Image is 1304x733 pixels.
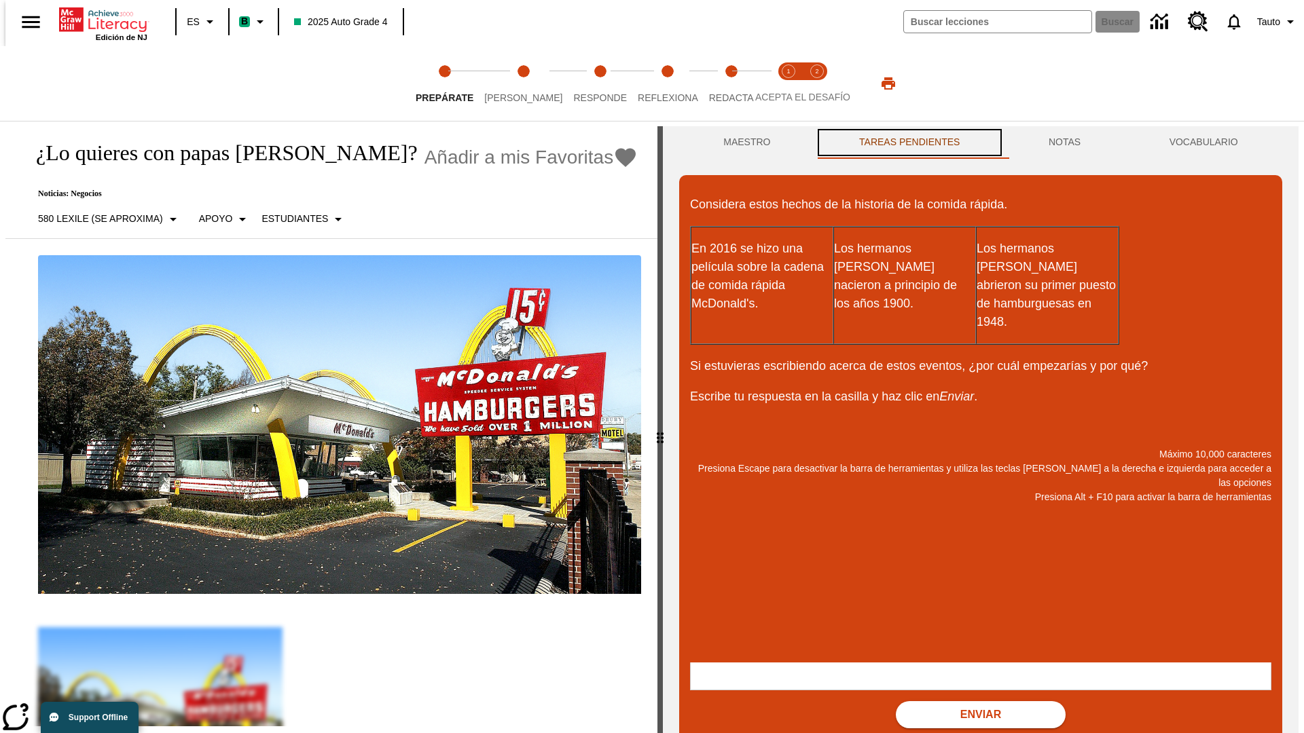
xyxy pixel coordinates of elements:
[755,92,850,102] span: ACEPTA EL DESAFÍO
[709,92,754,103] span: Redacta
[690,388,1271,406] p: Escribe tu respuesta en la casilla y haz clic en .
[977,240,1118,331] p: Los hermanos [PERSON_NAME] abrieron su primer puesto de hamburguesas en 1948.
[638,92,698,103] span: Reflexiona
[663,126,1299,733] div: activity
[562,46,638,121] button: Responde step 3 of 5
[38,255,641,595] img: Uno de los primeros locales de McDonald's, con el icónico letrero rojo y los arcos amarillos.
[867,71,910,96] button: Imprimir
[690,462,1271,490] p: Presiona Escape para desactivar la barra de herramientas y utiliza las teclas [PERSON_NAME] a la ...
[896,701,1066,728] button: Enviar
[679,126,1282,159] div: Instructional Panel Tabs
[1216,4,1252,39] a: Notificaciones
[690,447,1271,462] p: Máximo 10,000 caracteres
[904,11,1091,33] input: Buscar campo
[11,2,51,42] button: Abrir el menú lateral
[573,92,627,103] span: Responde
[59,5,147,41] div: Portada
[797,46,837,121] button: Acepta el desafío contesta step 2 of 2
[96,33,147,41] span: Edición de NJ
[939,390,974,403] em: Enviar
[424,147,614,168] span: Añadir a mis Favoritas
[234,10,274,34] button: Boost El color de la clase es verde menta. Cambiar el color de la clase.
[33,207,187,231] button: Seleccione Lexile, 580 Lexile (Se aproxima)
[424,145,638,169] button: Añadir a mis Favoritas - ¿Lo quieres con papas fritas?
[690,195,1271,214] p: Considera estos hechos de la historia de la comida rápida.
[294,15,388,29] span: 2025 Auto Grade 4
[181,10,224,34] button: Lenguaje: ES, Selecciona un idioma
[22,140,418,166] h1: ¿Lo quieres con papas [PERSON_NAME]?
[679,126,815,159] button: Maestro
[241,13,248,30] span: B
[1252,10,1304,34] button: Perfil/Configuración
[261,212,328,226] p: Estudiantes
[691,240,833,313] p: En 2016 se hizo una película sobre la cadena de comida rápida McDonald's.
[690,357,1271,375] p: Si estuvieras escribiendo acerca de estos eventos, ¿por cuál empezarías y por qué?
[698,46,765,121] button: Redacta step 5 of 5
[416,92,473,103] span: Prepárate
[5,126,657,726] div: reading
[41,702,139,733] button: Support Offline
[834,240,975,313] p: Los hermanos [PERSON_NAME] nacieron a principio de los años 1900.
[5,11,198,23] body: Máximo 10,000 caracteres Presiona Escape para desactivar la barra de herramientas y utiliza las t...
[484,92,562,103] span: [PERSON_NAME]
[786,68,790,75] text: 1
[690,490,1271,504] p: Presiona Alt + F10 para activar la barra de herramientas
[256,207,352,231] button: Seleccionar estudiante
[1257,15,1280,29] span: Tauto
[187,15,200,29] span: ES
[815,68,818,75] text: 2
[473,46,573,121] button: Lee step 2 of 5
[1125,126,1282,159] button: VOCABULARIO
[22,189,638,199] p: Noticias: Negocios
[38,212,163,226] p: 580 Lexile (Se aproxima)
[815,126,1004,159] button: TAREAS PENDIENTES
[69,713,128,722] span: Support Offline
[1142,3,1180,41] a: Centro de información
[627,46,709,121] button: Reflexiona step 4 of 5
[199,212,233,226] p: Apoyo
[1180,3,1216,40] a: Centro de recursos, Se abrirá en una pestaña nueva.
[657,126,663,733] div: Pulsa la tecla de intro o la barra espaciadora y luego presiona las flechas de derecha e izquierd...
[1004,126,1125,159] button: NOTAS
[405,46,484,121] button: Prepárate step 1 of 5
[194,207,257,231] button: Tipo de apoyo, Apoyo
[769,46,808,121] button: Acepta el desafío lee step 1 of 2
